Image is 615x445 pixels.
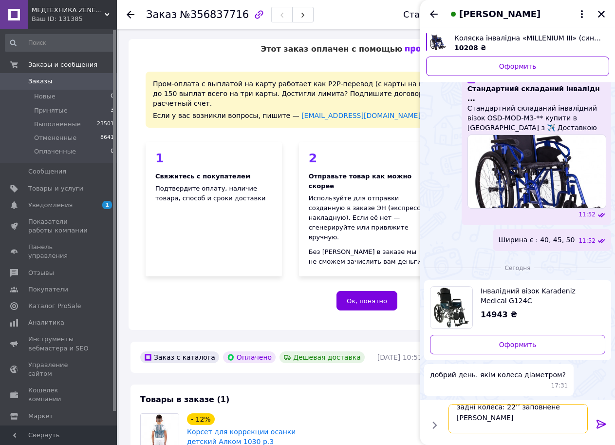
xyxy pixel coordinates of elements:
[501,264,535,272] span: Сегодня
[223,351,276,363] div: Оплачено
[499,235,575,245] span: Ширина є : 40, 45, 50
[430,370,566,380] span: добрий день. якім колеса діаметром?
[111,92,114,101] span: 0
[454,44,486,52] span: 10208 ₴
[309,193,426,242] div: Используйте для отправки созданную в заказе ЭН (экспресс-накладную). Если её нет — сгенерируйте и...
[28,60,97,69] span: Заказы и сообщения
[155,184,272,203] div: Подтвердите оплату, наличие товара, способ и сроки доставки
[102,201,112,209] span: 1
[309,152,426,164] div: 2
[140,351,219,363] div: Заказ с каталога
[261,44,402,54] span: Этот заказ оплачен с помощью
[448,404,588,433] textarea: задні колеса: 22’’ заповнене [PERSON_NAME] передні колеса: 6" ПВХ
[428,419,441,431] button: Показать кнопки
[426,33,609,53] a: Посмотреть товар
[28,77,52,86] span: Заказы
[187,413,215,425] div: - 12%
[28,269,54,277] span: Отзывы
[5,34,115,52] input: Поиск
[467,103,605,133] span: Стандартний складаний інвалідний візок OSD-MOD-M3-** купити в [GEOGRAPHIC_DATA] з ✈️ Доставкою по...
[424,263,611,272] div: 12.08.2025
[180,9,249,20] span: №356837716
[347,297,387,305] span: Ок, понятно
[428,8,440,20] button: Назад
[309,247,426,267] div: Без [PERSON_NAME] в заказе мы не сможем зачислить вам деньги
[34,147,76,156] span: Оплаченные
[429,33,447,51] img: 3675842811_w700_h500_kolyaska-invalidnaya-millenium.jpg
[28,318,64,327] span: Аналитика
[28,361,90,378] span: Управление сайтом
[481,286,597,306] span: Інвалідний візок Karadeniz Medical G124C
[467,135,606,209] img: Стандартний складаний інвалідн ...
[100,134,114,142] span: 8641
[146,9,177,20] span: Заказ
[28,167,66,176] span: Сообщения
[551,382,568,390] span: 17:31 12.08.2025
[430,335,605,354] a: Оформить
[34,134,76,142] span: Отмененные
[32,15,117,23] div: Ваш ID: 131385
[28,243,90,260] span: Панель управления
[28,335,90,352] span: Инструменты вебмастера и SEO
[34,120,81,129] span: Выполненные
[28,201,73,210] span: Уведомления
[34,92,56,101] span: Новые
[309,173,412,190] b: Отправьте товар как можно скорее
[459,8,540,20] span: [PERSON_NAME]
[467,84,605,103] span: Стандартний складаний інвалідн ...
[28,302,81,310] span: Каталог ProSale
[403,10,468,19] div: Статус заказа
[578,237,596,245] span: 11:52 11.08.2025
[155,173,250,180] b: Свяжитесь с покупателем
[430,286,605,329] a: Посмотреть товар
[34,106,68,115] span: Принятые
[481,310,517,319] span: 14943 ₴
[28,217,90,235] span: Показатели работы компании
[28,412,53,421] span: Маркет
[146,72,588,128] div: Пром-оплата с выплатой на карту работает как P2P-перевод (с карты на карту) с ограничениями плате...
[336,291,397,310] button: Ок, понятно
[301,112,421,119] a: [EMAIL_ADDRESS][DOMAIN_NAME]
[97,120,114,129] span: 23501
[596,8,607,20] button: Закрыть
[426,57,609,76] a: Оформить
[377,353,422,361] time: [DATE] 10:51
[280,351,365,363] div: Дешевая доставка
[155,152,272,164] div: 1
[111,147,114,156] span: 0
[28,184,83,193] span: Товары и услуги
[405,44,464,54] img: evopay logo
[140,395,229,404] span: Товары в заказе (1)
[578,211,596,219] span: 11:52 11.08.2025
[32,6,105,15] span: МЕДТЕХНИКА ZENET-ДНЕПР - Медицинское и массажное оборудование
[28,386,90,404] span: Кошелек компании
[28,285,68,294] span: Покупатели
[454,33,601,43] span: Коляска інвалідна «MILLENIUM III» (синій) OSD-STB3-**
[127,10,134,19] div: Вернуться назад
[111,106,114,115] span: 3
[447,8,588,20] button: [PERSON_NAME]
[430,287,472,329] img: 5135694058_w700_h500_invalidnaya-kolyaska-karadeniz.jpg
[153,111,581,120] div: Если у вас возникли вопросы, пишите —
